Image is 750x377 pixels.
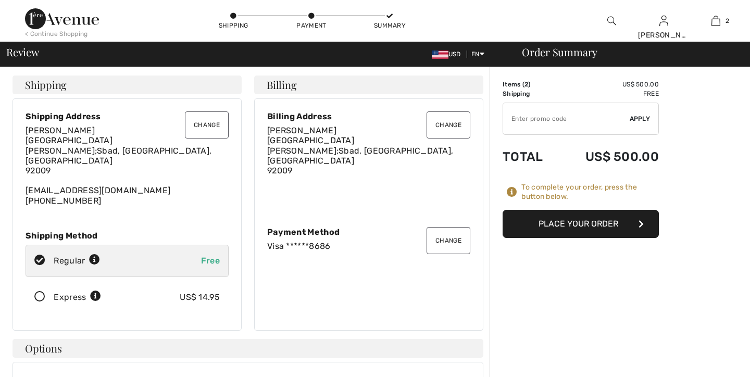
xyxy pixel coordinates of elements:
[503,210,659,238] button: Place Your Order
[26,135,211,175] span: [GEOGRAPHIC_DATA] [PERSON_NAME];Sbad, [GEOGRAPHIC_DATA], [GEOGRAPHIC_DATA] 92009
[503,103,630,134] input: Promo code
[25,29,88,39] div: < Continue Shopping
[558,80,659,89] td: US$ 500.00
[630,114,651,123] span: Apply
[509,47,744,57] div: Order Summary
[185,111,229,139] button: Change
[659,16,668,26] a: Sign In
[26,111,229,121] div: Shipping Address
[26,125,229,206] div: [EMAIL_ADDRESS][DOMAIN_NAME] [PHONE_NUMBER]
[432,51,448,59] img: US Dollar
[524,81,528,88] span: 2
[267,80,296,90] span: Billing
[427,111,470,139] button: Change
[26,125,95,135] span: [PERSON_NAME]
[54,255,100,267] div: Regular
[6,47,39,57] span: Review
[503,80,558,89] td: Items ( )
[558,139,659,174] td: US$ 500.00
[726,16,729,26] span: 2
[471,51,484,58] span: EN
[558,89,659,98] td: Free
[711,15,720,27] img: My Bag
[607,15,616,27] img: search the website
[374,21,405,30] div: Summary
[267,227,470,237] div: Payment Method
[201,256,220,266] span: Free
[638,30,689,41] div: [PERSON_NAME]
[218,21,249,30] div: Shipping
[296,21,327,30] div: Payment
[521,183,659,202] div: To complete your order, press the button below.
[267,111,470,121] div: Billing Address
[503,89,558,98] td: Shipping
[25,80,67,90] span: Shipping
[427,227,470,254] button: Change
[267,135,453,175] span: [GEOGRAPHIC_DATA] [PERSON_NAME];Sbad, [GEOGRAPHIC_DATA], [GEOGRAPHIC_DATA] 92009
[432,51,465,58] span: USD
[659,15,668,27] img: My Info
[25,8,99,29] img: 1ère Avenue
[54,291,101,304] div: Express
[267,125,336,135] span: [PERSON_NAME]
[26,231,229,241] div: Shipping Method
[503,139,558,174] td: Total
[12,339,483,358] h4: Options
[690,15,741,27] a: 2
[180,291,220,304] div: US$ 14.95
